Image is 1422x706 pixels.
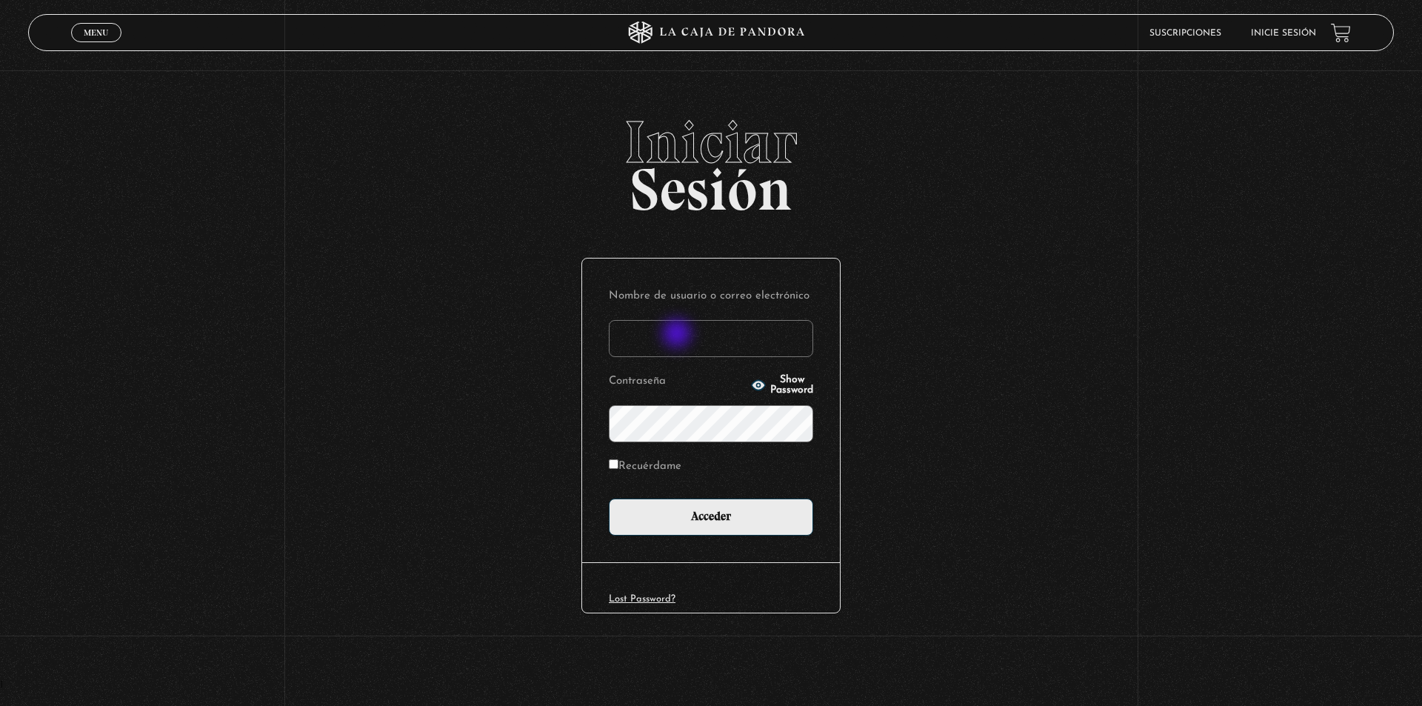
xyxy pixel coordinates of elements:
[751,375,813,396] button: Show Password
[1331,23,1351,43] a: View your shopping cart
[28,113,1393,172] span: Iniciar
[84,28,108,37] span: Menu
[609,499,813,536] input: Acceder
[609,370,747,393] label: Contraseña
[770,375,813,396] span: Show Password
[609,459,618,469] input: Recuérdame
[609,285,813,308] label: Nombre de usuario o correo electrónico
[609,456,681,479] label: Recuérdame
[1251,29,1316,38] a: Inicie sesión
[28,113,1393,207] h2: Sesión
[79,41,114,51] span: Cerrar
[1149,29,1221,38] a: Suscripciones
[609,594,675,604] a: Lost Password?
